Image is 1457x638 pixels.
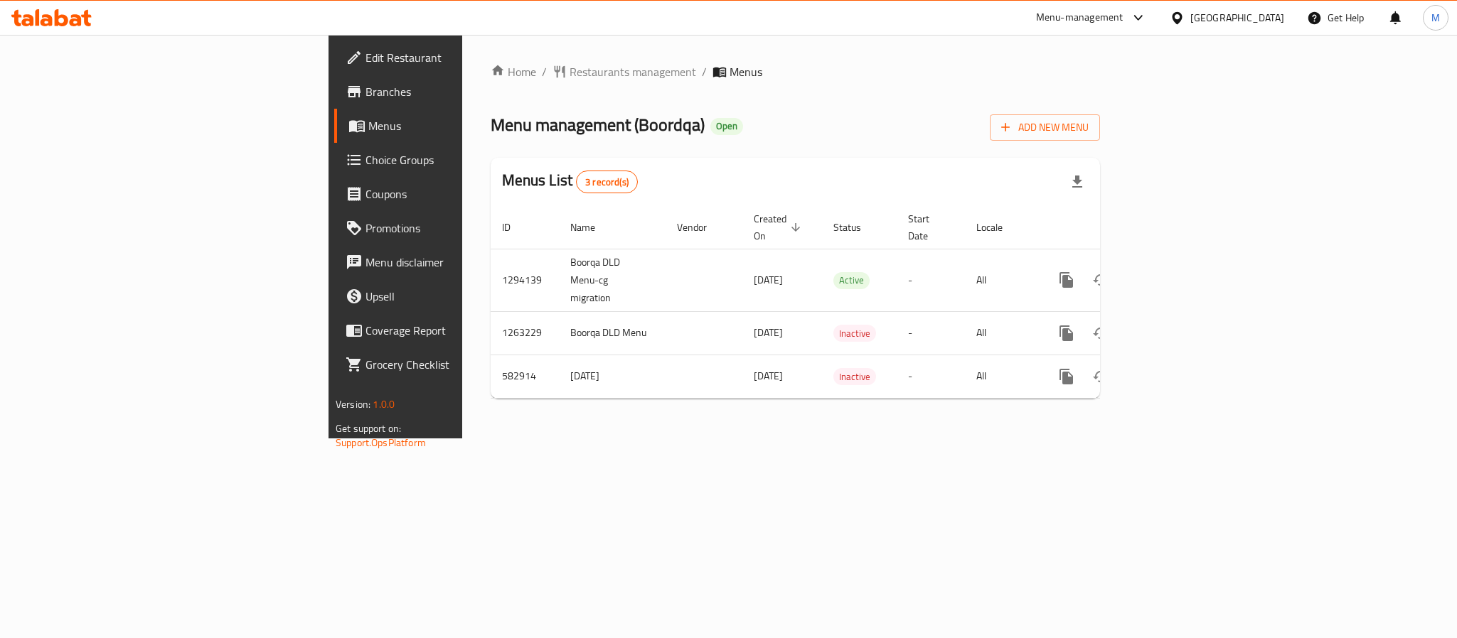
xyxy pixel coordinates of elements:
span: Open [710,120,743,132]
span: Coverage Report [365,322,560,339]
button: more [1050,359,1084,394]
span: Add New Menu [1001,119,1089,136]
div: Export file [1060,165,1094,199]
a: Restaurants management [553,63,696,80]
span: Locale [976,219,1021,236]
span: ID [502,219,529,236]
a: Support.OpsPlatform [336,433,426,452]
h2: Menus List [502,170,638,193]
table: enhanced table [491,206,1197,399]
span: 1.0.0 [373,395,395,413]
div: Menu-management [1036,9,1124,26]
td: [DATE] [559,355,666,398]
button: Add New Menu [990,114,1100,141]
nav: breadcrumb [491,63,1100,80]
span: Restaurants management [570,63,696,80]
span: Name [570,219,614,236]
div: Open [710,118,743,135]
span: Status [833,219,880,236]
span: Edit Restaurant [365,49,560,66]
a: Menu disclaimer [334,245,572,279]
a: Choice Groups [334,143,572,177]
a: Edit Restaurant [334,40,572,75]
div: Total records count [576,171,638,193]
a: Coverage Report [334,313,572,347]
button: Change Status [1084,263,1118,297]
th: Actions [1038,206,1197,249]
a: Branches [334,75,572,109]
span: Upsell [365,288,560,305]
a: Menus [334,109,572,143]
span: Menu management ( Boordqa ) [491,109,705,141]
span: Created On [754,210,805,244]
span: Menus [730,63,762,80]
td: - [897,355,965,398]
td: All [965,355,1038,398]
a: Promotions [334,211,572,245]
a: Coupons [334,177,572,211]
td: - [897,311,965,355]
span: Menu disclaimer [365,254,560,271]
li: / [702,63,707,80]
span: Inactive [833,325,876,342]
a: Grocery Checklist [334,347,572,382]
a: Upsell [334,279,572,313]
span: Inactive [833,369,876,385]
span: Grocery Checklist [365,356,560,373]
button: more [1050,263,1084,297]
td: - [897,249,965,311]
span: Coupons [365,185,560,202]
span: Start Date [908,210,948,244]
span: Promotions [365,220,560,237]
span: Menus [368,117,560,134]
button: Change Status [1084,316,1118,350]
span: M [1431,10,1440,26]
td: All [965,249,1038,311]
td: Boorqa DLD Menu-cg migration [559,249,666,311]
button: more [1050,316,1084,350]
span: Vendor [677,219,725,236]
div: Inactive [833,325,876,342]
span: Version: [336,395,370,413]
span: [DATE] [754,323,783,342]
span: Active [833,272,870,288]
span: Branches [365,83,560,100]
span: Choice Groups [365,151,560,168]
div: [GEOGRAPHIC_DATA] [1190,10,1284,26]
td: All [965,311,1038,355]
span: [DATE] [754,367,783,385]
button: Change Status [1084,359,1118,394]
span: [DATE] [754,271,783,289]
td: Boorqa DLD Menu [559,311,666,355]
span: 3 record(s) [577,175,637,189]
div: Inactive [833,368,876,385]
span: Get support on: [336,419,401,438]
